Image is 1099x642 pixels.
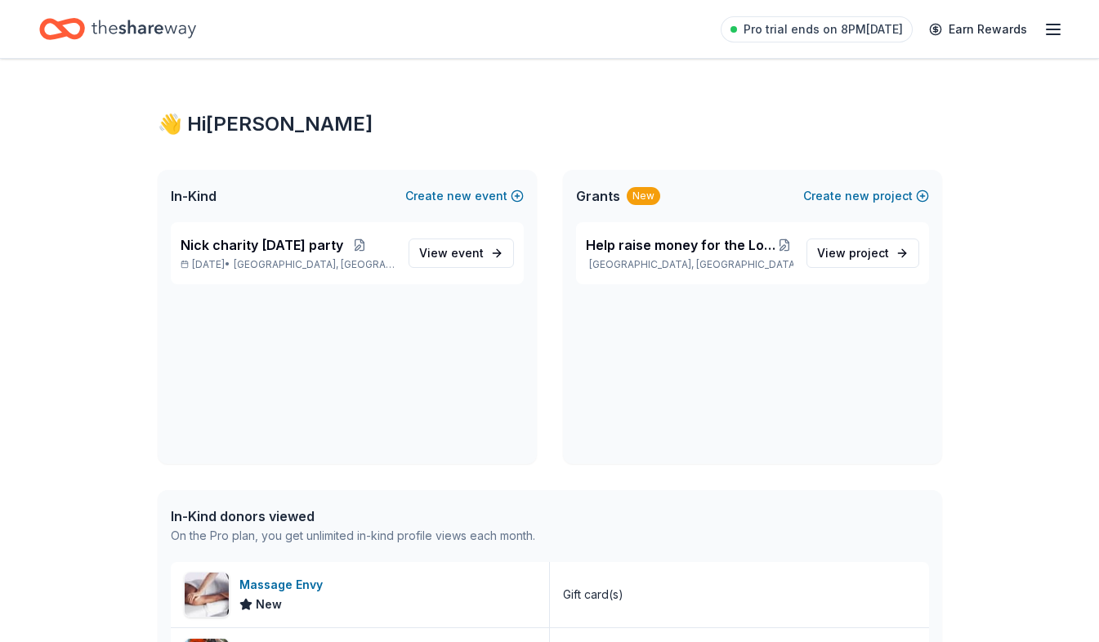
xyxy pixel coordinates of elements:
button: Createnewproject [803,186,929,206]
a: Earn Rewards [919,15,1037,44]
p: [GEOGRAPHIC_DATA], [GEOGRAPHIC_DATA] [586,258,793,271]
img: Image for Massage Envy [185,573,229,617]
span: In-Kind [171,186,217,206]
a: Home [39,10,196,48]
p: [DATE] • [181,258,395,271]
span: Help raise money for the Louisville metro animal services [586,235,776,255]
span: [GEOGRAPHIC_DATA], [GEOGRAPHIC_DATA] [234,258,395,271]
div: New [627,187,660,205]
a: View project [806,239,919,268]
span: new [447,186,471,206]
span: Grants [576,186,620,206]
div: Gift card(s) [563,585,623,604]
span: new [845,186,869,206]
span: New [256,595,282,614]
span: project [849,246,889,260]
span: Pro trial ends on 8PM[DATE] [744,20,903,39]
span: event [451,246,484,260]
div: In-Kind donors viewed [171,506,535,526]
button: Createnewevent [405,186,524,206]
span: Nick charity [DATE] party [181,235,343,255]
span: View [817,243,889,263]
div: On the Pro plan, you get unlimited in-kind profile views each month. [171,526,535,546]
a: Pro trial ends on 8PM[DATE] [721,16,913,42]
div: 👋 Hi [PERSON_NAME] [158,111,942,137]
a: View event [409,239,514,268]
span: View [419,243,484,263]
div: Massage Envy [239,575,329,595]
